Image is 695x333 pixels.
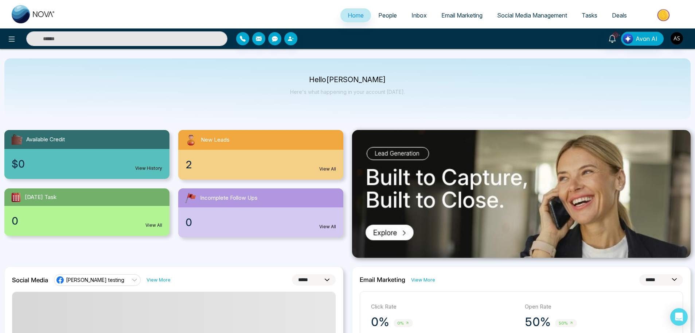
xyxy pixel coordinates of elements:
[184,191,197,204] img: followUps.svg
[25,193,56,202] span: [DATE] Task
[604,32,621,45] a: 10+
[26,135,65,144] span: Available Credit
[394,319,413,328] span: 0%
[12,5,55,23] img: Nova CRM Logo
[371,303,518,311] p: Click Rate
[145,222,162,229] a: View All
[441,12,483,19] span: Email Marketing
[490,8,574,22] a: Social Media Management
[525,315,551,329] p: 50%
[319,166,336,172] a: View All
[605,8,634,22] a: Deals
[135,165,162,172] a: View History
[319,223,336,230] a: View All
[174,130,348,180] a: New Leads2View All
[621,32,664,46] button: Avon AI
[497,12,567,19] span: Social Media Management
[434,8,490,22] a: Email Marketing
[12,276,48,284] h2: Social Media
[411,276,435,283] a: View More
[555,319,577,328] span: 50%
[10,191,22,203] img: todayTask.svg
[670,308,688,326] div: Open Intercom Messenger
[186,215,192,230] span: 0
[12,156,25,172] span: $0
[671,32,683,45] img: User Avatar
[574,8,605,22] a: Tasks
[623,34,633,44] img: Lead Flow
[290,77,405,83] p: Hello [PERSON_NAME]
[582,12,597,19] span: Tasks
[638,7,691,23] img: Market-place.gif
[612,12,627,19] span: Deals
[340,8,371,22] a: Home
[184,133,198,147] img: newLeads.svg
[290,89,405,95] p: Here's what happening in your account [DATE].
[525,303,672,311] p: Open Rate
[378,12,397,19] span: People
[201,136,230,144] span: New Leads
[348,12,364,19] span: Home
[612,32,619,38] span: 10+
[66,276,124,283] span: [PERSON_NAME] testing
[371,315,389,329] p: 0%
[12,213,18,229] span: 0
[352,130,691,258] img: .
[174,188,348,237] a: Incomplete Follow Ups0View All
[200,194,258,202] span: Incomplete Follow Ups
[404,8,434,22] a: Inbox
[360,276,405,283] h2: Email Marketing
[186,157,192,172] span: 2
[371,8,404,22] a: People
[411,12,427,19] span: Inbox
[147,276,171,283] a: View More
[10,133,23,146] img: availableCredit.svg
[636,34,657,43] span: Avon AI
